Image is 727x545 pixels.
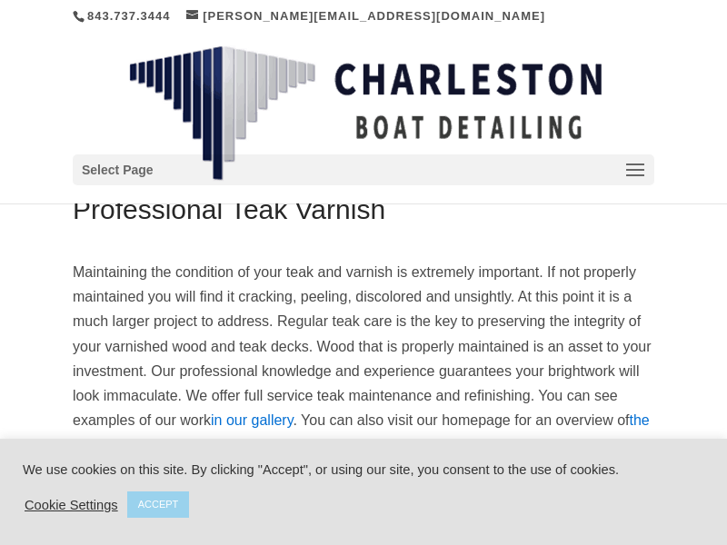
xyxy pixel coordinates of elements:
[87,9,171,23] a: 843.737.3444
[127,491,190,518] a: ACCEPT
[25,497,118,513] a: Cookie Settings
[82,160,154,181] span: Select Page
[73,196,654,233] h1: Professional Teak Varnish
[23,461,704,478] div: We use cookies on this site. By clicking "Accept", or using our site, you consent to the use of c...
[73,412,650,452] a: the other services we offer
[186,9,545,23] a: [PERSON_NAME][EMAIL_ADDRESS][DOMAIN_NAME]
[73,260,654,458] p: Maintaining the condition of your teak and varnish is extremely important. If not properly mainta...
[211,412,293,428] a: in our gallery
[129,45,602,182] img: Charleston Boat Detailing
